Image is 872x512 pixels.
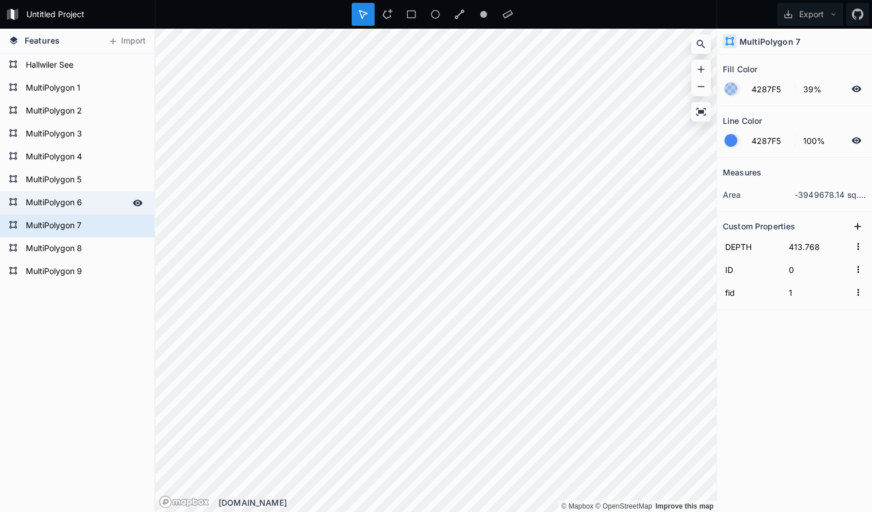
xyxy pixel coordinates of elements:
input: Empty [787,238,850,255]
button: Import [102,32,151,50]
input: Empty [787,261,850,278]
div: [DOMAIN_NAME] [219,497,717,509]
h2: Custom Properties [723,217,795,235]
a: Mapbox [561,502,593,510]
h2: Measures [723,163,761,181]
input: Empty [787,284,850,301]
input: Name [723,261,781,278]
a: OpenStreetMap [595,502,652,510]
dt: area [723,189,795,201]
button: Export [777,3,843,26]
dd: -3949678.14 sq. m [795,189,866,201]
h2: Line Color [723,112,762,130]
a: Map feedback [655,502,714,510]
input: Name [723,238,781,255]
span: Features [25,34,60,46]
a: Mapbox logo [159,495,209,509]
h2: Fill Color [723,60,757,78]
h4: MultiPolygon 7 [739,36,800,48]
input: Name [723,284,781,301]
